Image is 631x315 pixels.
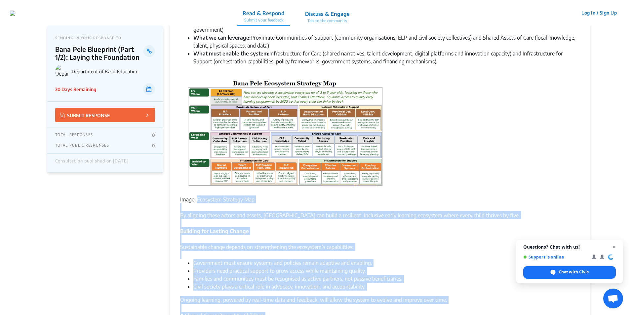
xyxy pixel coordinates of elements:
[243,9,285,17] p: Read & Respond
[193,34,580,50] li: Proximate Communities of Support (community organisations, ELP and civil society collectives) and...
[55,143,109,148] p: TOTAL PUBLIC RESPONSES
[193,34,251,41] strong: What we can leverage:
[193,283,580,291] li: Civil society plays a critical role in advocacy, innovation, and accountability.
[72,69,155,74] p: Department of Basic Education
[55,86,96,93] p: 20 Days Remaining
[55,36,155,40] p: SENDING IN YOUR RESPONSE TO
[152,132,155,138] p: 0
[193,259,580,267] li: Government must ensure systems and policies remain adaptive and enabling.
[243,17,285,23] p: Submit your feedback
[193,18,580,34] li: Proximate Networks of Care (ELP providers, families, and ELP partners) and National Networks of S...
[55,158,129,167] div: Consultation published on [DATE]
[193,267,580,275] li: Providers need practical support to grow access while maintaining quality.
[55,108,155,122] button: SUBMIT RESPONSE
[180,228,249,234] strong: Building for Lasting Change
[183,79,389,190] img: AD_4nXe6ekdfCtHvnfgfegZAXFaf_3AOc3eVR724Y-txvEQivzFcdYZrsN5SgLkfes97_w-qSJ2L3h8D3V8zZ6Ny377gUPDuH...
[559,269,589,275] span: Chat with Civis
[193,50,580,65] li: Infrastructure for Care (shared narratives, talent development, digital platforms and innovation ...
[523,255,587,260] span: Support is online
[305,18,350,24] p: Talk to the community
[55,64,69,78] img: Department of Basic Education logo
[180,79,580,227] div: By aligning these actors and assets, [GEOGRAPHIC_DATA] can build a resilient, inclusive early lea...
[180,195,580,203] figcaption: Image: Ecosystem Strategy Map
[523,244,616,250] span: Questions? Chat with us!
[60,113,65,118] img: Vector.jpg
[610,243,618,251] span: Close chat
[60,111,110,119] p: SUBMIT RESPONSE
[577,8,621,18] button: Log In / Sign Up
[193,275,580,283] li: Families and communities must be recognised as active partners, not passive beneficiaries.
[55,45,143,61] p: Bana Pele Blueprint (Part 1/2): Laying the Foundation
[55,132,93,138] p: TOTAL RESPONSES
[180,243,580,259] div: Sustainable change depends on strengthening the ecosystem’s capabilities:
[603,289,623,308] div: Open chat
[523,266,616,279] div: Chat with Civis
[305,10,350,18] p: Discuss & Engage
[193,50,269,57] strong: What must enable the system:
[10,11,15,16] img: r3bhv9o7vttlwasn7lg2llmba4yf
[152,143,155,148] p: 0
